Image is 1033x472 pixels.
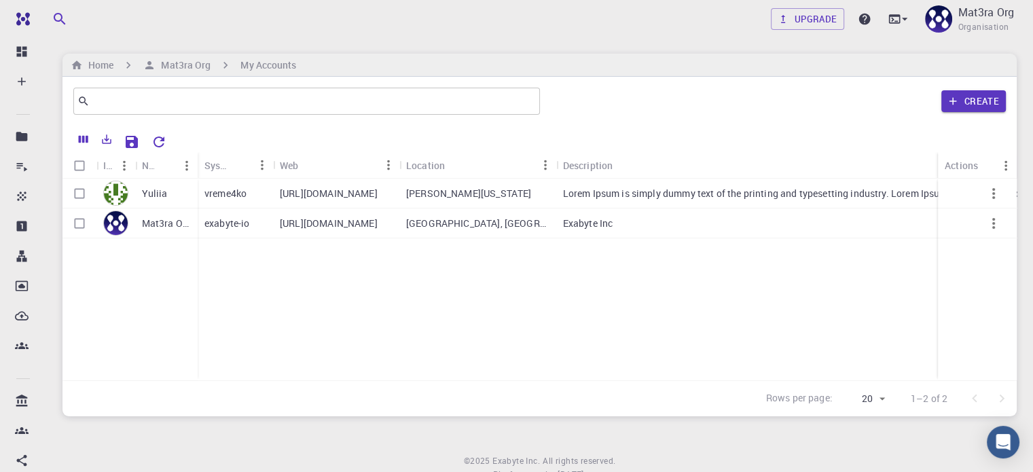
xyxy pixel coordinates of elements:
[911,392,947,405] p: 1–2 of 2
[142,152,154,179] div: Name
[145,128,173,156] button: Reset Explorer Settings
[958,4,1014,20] p: Mat3ra Org
[378,154,399,176] button: Menu
[563,217,613,230] p: Exabyte Inc
[103,152,113,179] div: Icon
[771,8,845,30] button: Upgrade
[68,58,300,73] nav: breadcrumb
[534,154,556,176] button: Menu
[230,154,251,176] button: Sort
[22,10,96,22] span: Поддержка
[251,154,273,176] button: Menu
[280,187,378,200] p: [URL][DOMAIN_NAME]
[543,454,615,468] span: All rights reserved.
[11,12,30,26] img: logo
[766,391,833,407] p: Rows per page:
[406,152,445,179] div: Location
[103,211,128,236] img: avatar
[280,217,378,230] p: [URL][DOMAIN_NAME]
[958,20,1009,34] span: Organisation
[240,58,296,73] h6: My Accounts
[204,217,250,230] p: exabyte-io
[96,152,135,179] div: Icon
[406,187,531,200] p: [PERSON_NAME][US_STATE]
[72,128,95,150] button: Columns
[925,5,952,33] img: Mat3ra Org
[838,389,889,409] div: 20
[938,152,1017,179] div: Actions
[399,152,556,179] div: Location
[945,152,978,179] div: Actions
[280,152,298,179] div: Web
[941,90,1006,112] button: Create
[464,454,492,468] span: © 2025
[154,155,176,177] button: Sort
[156,58,211,73] h6: Mat3ra Org
[492,454,540,468] a: Exabyte Inc.
[273,152,399,179] div: Web
[492,455,540,466] span: Exabyte Inc.
[142,187,168,200] p: Yuliia
[204,187,247,200] p: vreme4ko
[987,426,1019,458] div: Open Intercom Messenger
[406,217,549,230] p: [GEOGRAPHIC_DATA], [GEOGRAPHIC_DATA], [GEOGRAPHIC_DATA]
[176,155,198,177] button: Menu
[135,152,198,179] div: Name
[95,128,118,150] button: Export
[563,152,613,179] div: Description
[198,152,273,179] div: System Name
[142,217,191,230] p: Mat3ra Org
[83,58,113,73] h6: Home
[204,152,230,179] div: System Name
[103,181,128,206] img: avatar
[118,128,145,156] button: Save Explorer Settings
[113,155,135,177] button: Menu
[995,155,1017,177] button: Menu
